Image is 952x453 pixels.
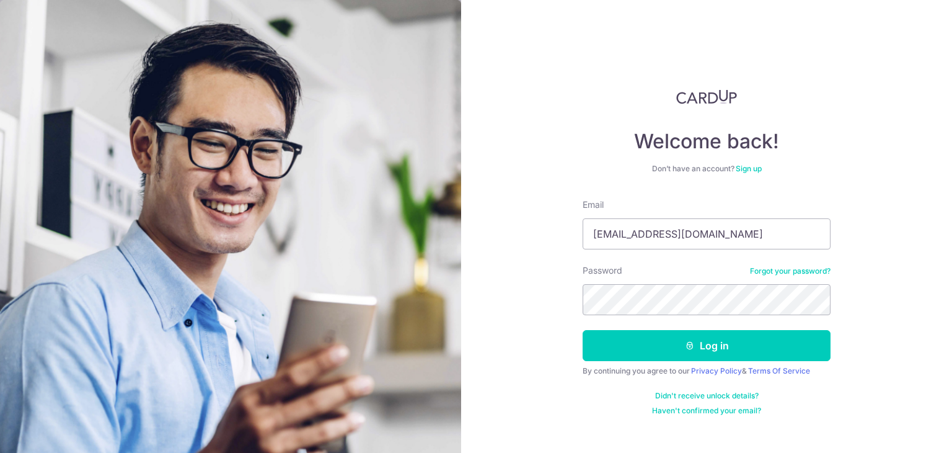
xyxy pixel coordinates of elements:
[583,199,604,211] label: Email
[655,391,759,401] a: Didn't receive unlock details?
[583,218,831,249] input: Enter your Email
[583,366,831,376] div: By continuing you agree to our &
[652,406,761,416] a: Haven't confirmed your email?
[676,89,737,104] img: CardUp Logo
[583,129,831,154] h4: Welcome back!
[691,366,742,375] a: Privacy Policy
[748,366,810,375] a: Terms Of Service
[736,164,762,173] a: Sign up
[750,266,831,276] a: Forgot your password?
[583,164,831,174] div: Don’t have an account?
[583,264,622,277] label: Password
[583,330,831,361] button: Log in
